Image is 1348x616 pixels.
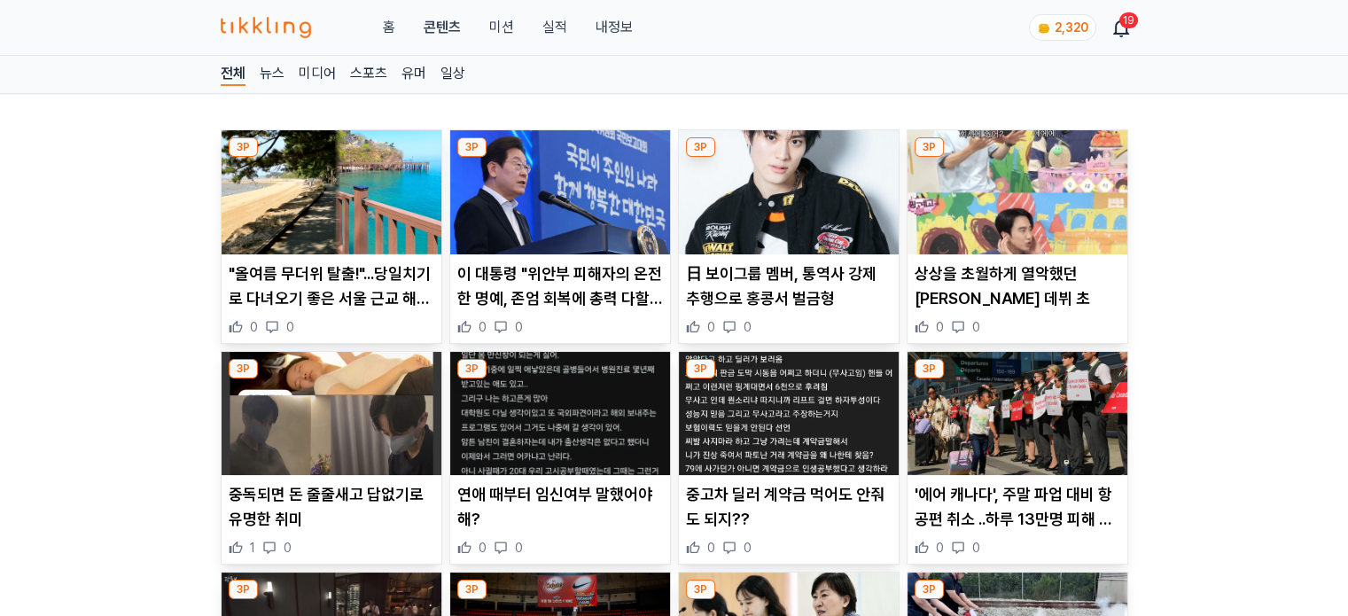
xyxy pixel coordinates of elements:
img: 상상을 초월하게 열악했던 이광수 데뷔 초 [908,130,1127,254]
img: 이 대통령 "위안부 피해자의 온전한 명예, 존엄 회복에 총력 다할 것" [450,130,670,254]
a: 유머 [401,63,426,86]
a: 19 [1114,17,1128,38]
a: 스포츠 [350,63,387,86]
a: coin 2,320 [1029,14,1093,41]
span: 0 [479,539,487,557]
div: 3P [229,359,258,378]
div: 3P '에어 캐나다', 주말 파업 대비 항공편 취소 ..하루 13만명 피해 예상 '에어 캐나다', 주말 파업 대비 항공편 취소 ..하루 13만명 피해 예상 0 0 [907,351,1128,565]
span: 2,320 [1055,20,1088,35]
a: 내정보 [595,17,632,38]
p: 중독되면 돈 줄줄새고 답없기로 유명한 취미 [229,482,434,532]
div: 3P [915,359,944,378]
span: 0 [936,318,944,336]
img: 티끌링 [221,17,312,38]
div: 3P 중고차 딜러 계약금 먹어도 안줘도 되지?? 중고차 딜러 계약금 먹어도 안줘도 되지?? 0 0 [678,351,900,565]
a: 미디어 [299,63,336,86]
span: 0 [744,539,752,557]
span: 0 [936,539,944,557]
div: 3P 중독되면 돈 줄줄새고 답없기로 유명한 취미 중독되면 돈 줄줄새고 답없기로 유명한 취미 1 0 [221,351,442,565]
div: 3P [457,580,487,599]
span: 0 [707,318,715,336]
a: 뉴스 [260,63,284,86]
img: "올여름 무더위 탈출!"...당일치기로 다녀오기 좋은 서울 근교 해수욕장 BEST 4 추천 [222,130,441,254]
span: 0 [284,539,292,557]
div: 3P 日 보이그룹 멤버, 통역사 강제 추행으로 홍콩서 벌금형 日 보이그룹 멤버, 통역사 강제 추행으로 홍콩서 벌금형 0 0 [678,129,900,344]
span: 0 [479,318,487,336]
a: 전체 [221,63,245,86]
span: 0 [515,539,523,557]
img: '에어 캐나다', 주말 파업 대비 항공편 취소 ..하루 13만명 피해 예상 [908,352,1127,476]
span: 0 [250,318,258,336]
span: 0 [972,318,980,336]
img: 日 보이그룹 멤버, 통역사 강제 추행으로 홍콩서 벌금형 [679,130,899,254]
div: 3P [686,137,715,157]
a: 일상 [440,63,465,86]
span: 0 [515,318,523,336]
p: 연애 때부터 임신여부 말했어야 해? [457,482,663,532]
a: 홈 [382,17,394,38]
div: 3P "올여름 무더위 탈출!"...당일치기로 다녀오기 좋은 서울 근교 해수욕장 BEST 4 추천 "올여름 무더위 탈출!"...당일치기로 다녀오기 좋은 서울 근교 해수욕장 BE... [221,129,442,344]
a: 콘텐츠 [423,17,460,38]
div: 3P [229,580,258,599]
p: '에어 캐나다', 주말 파업 대비 항공편 취소 ..하루 13만명 피해 예상 [915,482,1120,532]
button: 미션 [488,17,513,38]
div: 3P [915,580,944,599]
div: 3P 이 대통령 "위안부 피해자의 온전한 명예, 존엄 회복에 총력 다할 것" 이 대통령 "위안부 피해자의 온전한 명예, 존엄 회복에 총력 다할 것" 0 0 [449,129,671,344]
span: 0 [744,318,752,336]
p: 중고차 딜러 계약금 먹어도 안줘도 되지?? [686,482,892,532]
span: 0 [286,318,294,336]
div: 19 [1119,12,1138,28]
span: 0 [972,539,980,557]
div: 3P [457,137,487,157]
p: "올여름 무더위 탈출!"...당일치기로 다녀오기 좋은 서울 근교 해수욕장 BEST 4 추천 [229,261,434,311]
p: 日 보이그룹 멤버, 통역사 강제 추행으로 홍콩서 벌금형 [686,261,892,311]
span: 0 [707,539,715,557]
p: 상상을 초월하게 열악했던 [PERSON_NAME] 데뷔 초 [915,261,1120,311]
p: 이 대통령 "위안부 피해자의 온전한 명예, 존엄 회복에 총력 다할 것" [457,261,663,311]
div: 3P [457,359,487,378]
div: 3P 연애 때부터 임신여부 말했어야 해? 연애 때부터 임신여부 말했어야 해? 0 0 [449,351,671,565]
img: 연애 때부터 임신여부 말했어야 해? [450,352,670,476]
div: 3P 상상을 초월하게 열악했던 이광수 데뷔 초 상상을 초월하게 열악했던 [PERSON_NAME] 데뷔 초 0 0 [907,129,1128,344]
span: 1 [250,539,255,557]
img: 중독되면 돈 줄줄새고 답없기로 유명한 취미 [222,352,441,476]
div: 3P [229,137,258,157]
div: 3P [686,580,715,599]
img: coin [1037,21,1051,35]
div: 3P [686,359,715,378]
a: 실적 [542,17,566,38]
div: 3P [915,137,944,157]
img: 중고차 딜러 계약금 먹어도 안줘도 되지?? [679,352,899,476]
